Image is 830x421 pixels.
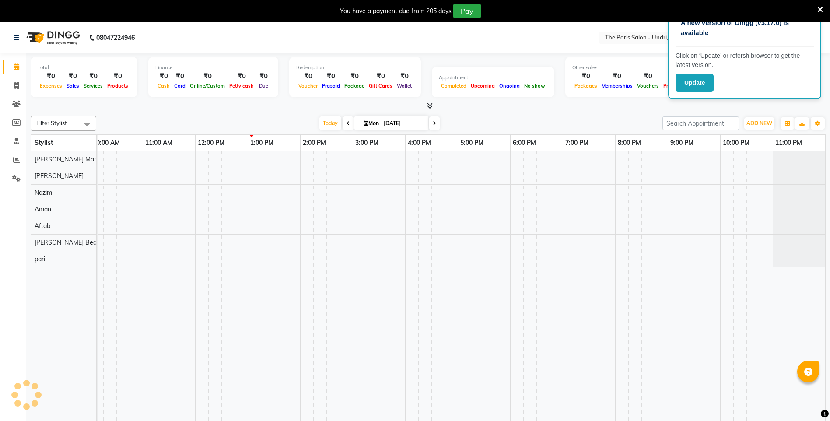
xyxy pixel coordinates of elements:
span: Upcoming [469,83,497,89]
span: Stylist [35,139,53,147]
div: ₹0 [155,71,172,81]
span: Products [105,83,130,89]
div: ₹0 [296,71,320,81]
a: 6:00 PM [511,137,538,149]
span: Aftab [35,222,50,230]
a: 2:00 PM [301,137,328,149]
a: 4:00 PM [406,137,433,149]
div: Appointment [439,74,547,81]
span: pari [35,255,45,263]
span: Packages [572,83,599,89]
button: ADD NEW [744,117,774,130]
div: Total [38,64,130,71]
span: Services [81,83,105,89]
span: [PERSON_NAME] Manager [35,155,110,163]
p: Click on ‘Update’ or refersh browser to get the latest version. [676,51,814,70]
span: No show [522,83,547,89]
a: 8:00 PM [616,137,643,149]
div: You have a payment due from 205 days [340,7,452,16]
p: A new version of Dingg (v3.17.0) is available [681,18,809,38]
div: ₹0 [38,71,64,81]
span: Petty cash [227,83,256,89]
div: ₹0 [320,71,342,81]
span: Wallet [395,83,414,89]
div: ₹0 [395,71,414,81]
div: ₹0 [256,71,271,81]
span: Filter Stylist [36,119,67,126]
span: Today [319,116,341,130]
div: ₹0 [227,71,256,81]
span: Mon [361,120,381,126]
span: Sales [64,83,81,89]
a: 12:00 PM [196,137,227,149]
div: ₹0 [342,71,367,81]
div: ₹0 [188,71,227,81]
span: Online/Custom [188,83,227,89]
span: Voucher [296,83,320,89]
div: ₹0 [81,71,105,81]
div: ₹0 [635,71,661,81]
span: Memberships [599,83,635,89]
input: Search Appointment [662,116,739,130]
input: 2025-09-01 [381,117,425,130]
button: Update [676,74,714,92]
span: Aman [35,205,51,213]
a: 7:00 PM [563,137,591,149]
span: Prepaids [661,83,686,89]
div: ₹0 [367,71,395,81]
span: Expenses [38,83,64,89]
span: Vouchers [635,83,661,89]
span: Nazim [35,189,52,196]
b: 08047224946 [96,25,135,50]
a: 3:00 PM [353,137,381,149]
a: 10:00 PM [721,137,752,149]
div: ₹0 [64,71,81,81]
div: ₹0 [599,71,635,81]
span: [PERSON_NAME] Beautycian [35,239,117,246]
img: logo [22,25,82,50]
span: Prepaid [320,83,342,89]
button: Pay [453,4,481,18]
a: 10:00 AM [91,137,122,149]
div: Finance [155,64,271,71]
span: Gift Cards [367,83,395,89]
div: ₹0 [572,71,599,81]
span: Package [342,83,367,89]
div: Redemption [296,64,414,71]
span: [PERSON_NAME] [35,172,84,180]
a: 9:00 PM [668,137,696,149]
a: 5:00 PM [458,137,486,149]
span: Card [172,83,188,89]
span: Completed [439,83,469,89]
span: Cash [155,83,172,89]
span: Ongoing [497,83,522,89]
a: 1:00 PM [248,137,276,149]
span: ADD NEW [746,120,772,126]
span: Due [257,83,270,89]
div: Other sales [572,64,714,71]
a: 11:00 AM [143,137,175,149]
div: ₹0 [661,71,686,81]
a: 11:00 PM [773,137,804,149]
div: ₹0 [105,71,130,81]
div: ₹0 [172,71,188,81]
